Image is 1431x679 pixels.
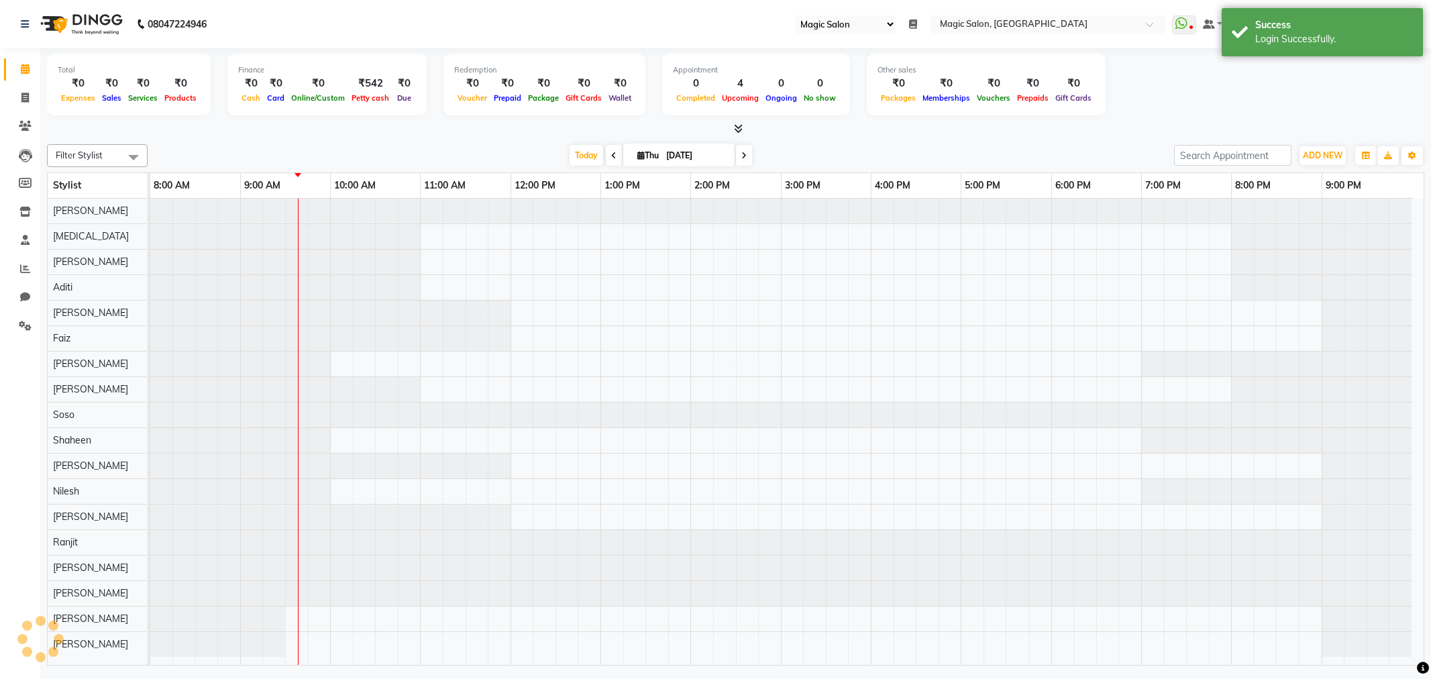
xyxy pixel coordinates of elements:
span: Filter Stylist [56,150,103,160]
span: [PERSON_NAME] [53,511,128,523]
span: [PERSON_NAME] [53,205,128,217]
div: ₹0 [288,76,348,91]
button: ADD NEW [1300,146,1346,165]
span: Today [570,145,603,166]
div: Appointment [673,64,839,76]
a: 11:00 AM [421,176,469,195]
a: 12:00 PM [511,176,559,195]
a: 8:00 PM [1232,176,1274,195]
span: ADD NEW [1303,150,1342,160]
a: 6:00 PM [1052,176,1094,195]
span: [PERSON_NAME] [53,460,128,472]
a: 8:00 AM [150,176,193,195]
a: 7:00 PM [1142,176,1184,195]
span: Stylist [53,179,81,191]
div: ₹0 [392,76,416,91]
span: Packages [878,93,919,103]
div: ₹0 [490,76,525,91]
div: Finance [238,64,416,76]
span: Soso [53,409,74,421]
a: 4:00 PM [871,176,914,195]
div: ₹0 [605,76,635,91]
span: Services [125,93,161,103]
span: Voucher [454,93,490,103]
div: ₹0 [525,76,562,91]
span: Nilesh [53,485,79,497]
span: [MEDICAL_DATA] [53,230,129,242]
div: ₹0 [454,76,490,91]
a: 10:00 AM [331,176,379,195]
span: Shaheen [53,434,91,446]
div: ₹542 [348,76,392,91]
span: Gift Cards [562,93,605,103]
span: Prepaid [490,93,525,103]
a: 5:00 PM [961,176,1004,195]
span: Ongoing [762,93,800,103]
span: Vouchers [973,93,1014,103]
div: 0 [762,76,800,91]
span: Completed [673,93,719,103]
span: Memberships [919,93,973,103]
a: 3:00 PM [782,176,824,195]
div: ₹0 [919,76,973,91]
b: 08047224946 [148,5,207,43]
a: 9:00 AM [241,176,284,195]
span: Cash [238,93,264,103]
span: Wallet [605,93,635,103]
span: No show [800,93,839,103]
span: [PERSON_NAME] [53,613,128,625]
img: logo [34,5,126,43]
span: Due [394,93,415,103]
span: [PERSON_NAME] [53,358,128,370]
span: Faiz [53,332,70,344]
span: [PERSON_NAME] [53,256,128,268]
span: Petty cash [348,93,392,103]
span: Card [264,93,288,103]
div: 0 [800,76,839,91]
div: 4 [719,76,762,91]
a: 1:00 PM [601,176,643,195]
span: Expenses [58,93,99,103]
span: Aditi [53,281,72,293]
a: 9:00 PM [1322,176,1365,195]
span: Upcoming [719,93,762,103]
input: 2025-09-04 [662,146,729,166]
div: Redemption [454,64,635,76]
span: [PERSON_NAME] [53,307,128,319]
span: [PERSON_NAME] [53,562,128,574]
span: [PERSON_NAME] [53,587,128,599]
span: Gift Cards [1052,93,1095,103]
input: Search Appointment [1174,145,1291,166]
div: ₹0 [125,76,161,91]
div: ₹0 [973,76,1014,91]
span: Package [525,93,562,103]
span: [PERSON_NAME] [53,383,128,395]
div: Login Successfully. [1255,32,1413,46]
div: ₹0 [99,76,125,91]
div: Success [1255,18,1413,32]
span: Products [161,93,200,103]
div: ₹0 [1014,76,1052,91]
span: [PERSON_NAME] [53,638,128,650]
div: ₹0 [238,76,264,91]
div: ₹0 [878,76,919,91]
a: 2:00 PM [691,176,733,195]
span: Thu [634,150,662,160]
div: Total [58,64,200,76]
span: Sales [99,93,125,103]
div: ₹0 [1052,76,1095,91]
span: Prepaids [1014,93,1052,103]
div: ₹0 [562,76,605,91]
div: 0 [673,76,719,91]
div: ₹0 [58,76,99,91]
div: ₹0 [161,76,200,91]
span: Ranjit [53,536,78,548]
span: Online/Custom [288,93,348,103]
div: ₹0 [264,76,288,91]
div: Other sales [878,64,1095,76]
